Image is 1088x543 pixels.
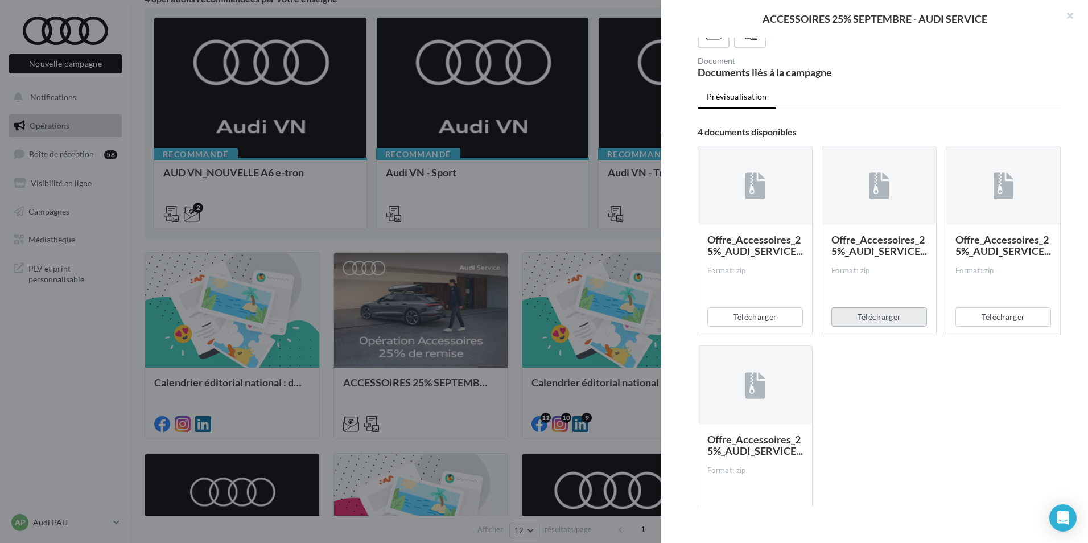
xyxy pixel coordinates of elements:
[707,233,803,257] span: Offre_Accessoires_25%_AUDI_SERVICE...
[707,433,803,457] span: Offre_Accessoires_25%_AUDI_SERVICE...
[698,57,875,65] div: Document
[955,233,1051,257] span: Offre_Accessoires_25%_AUDI_SERVICE...
[831,266,927,276] div: Format: zip
[955,266,1051,276] div: Format: zip
[831,307,927,327] button: Télécharger
[698,67,875,77] div: Documents liés à la campagne
[698,127,1061,137] div: 4 documents disponibles
[955,307,1051,327] button: Télécharger
[707,266,803,276] div: Format: zip
[1049,504,1077,532] div: Open Intercom Messenger
[831,233,927,257] span: Offre_Accessoires_25%_AUDI_SERVICE...
[679,14,1070,24] div: ACCESSOIRES 25% SEPTEMBRE - AUDI SERVICE
[707,466,803,476] div: Format: zip
[707,307,803,327] button: Télécharger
